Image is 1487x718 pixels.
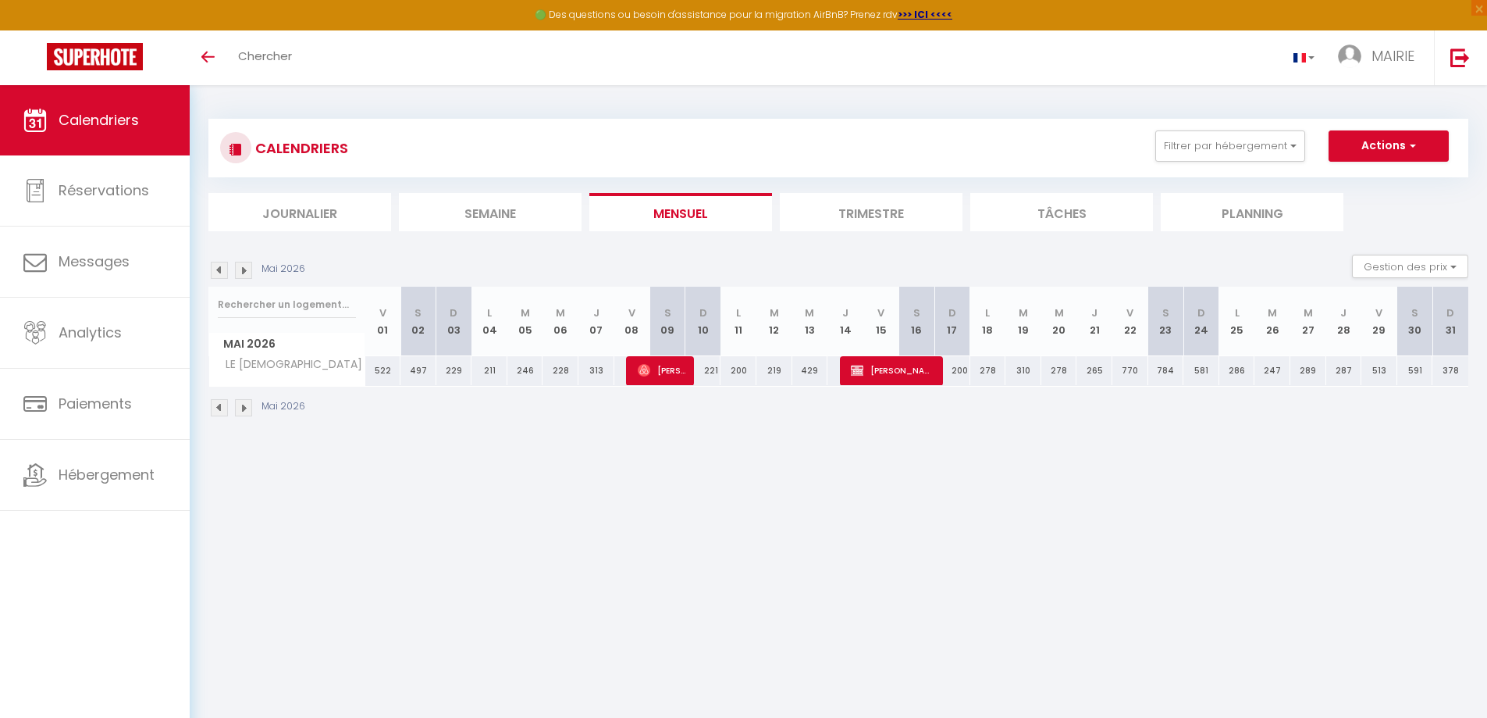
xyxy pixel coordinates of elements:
[1254,356,1290,385] div: 247
[1375,305,1382,320] abbr: V
[593,305,599,320] abbr: J
[1268,305,1277,320] abbr: M
[1361,356,1397,385] div: 513
[1148,356,1184,385] div: 784
[863,287,899,356] th: 15
[1112,356,1148,385] div: 770
[543,356,578,385] div: 228
[628,305,635,320] abbr: V
[1219,356,1255,385] div: 286
[685,287,721,356] th: 10
[365,287,401,356] th: 01
[218,291,356,319] input: Rechercher un logement...
[471,287,507,356] th: 04
[414,305,422,320] abbr: S
[209,333,365,355] span: Mai 2026
[1183,287,1219,356] th: 24
[649,287,685,356] th: 09
[1397,356,1433,385] div: 591
[948,305,956,320] abbr: D
[1126,305,1133,320] abbr: V
[450,305,457,320] abbr: D
[59,323,122,342] span: Analytics
[756,356,792,385] div: 219
[400,287,436,356] th: 02
[59,252,130,271] span: Messages
[1340,305,1346,320] abbr: J
[261,399,305,414] p: Mai 2026
[770,305,779,320] abbr: M
[1352,255,1468,278] button: Gestion des prix
[208,193,391,231] li: Journalier
[59,394,132,413] span: Paiements
[934,356,970,385] div: 200
[400,356,436,385] div: 497
[365,356,401,385] div: 522
[736,305,741,320] abbr: L
[1361,287,1397,356] th: 29
[59,110,139,130] span: Calendriers
[487,305,492,320] abbr: L
[1326,287,1362,356] th: 28
[1290,356,1326,385] div: 289
[877,305,884,320] abbr: V
[251,130,348,166] h3: CALENDRIERS
[1371,46,1414,66] span: MAIRIE
[578,356,614,385] div: 313
[507,287,543,356] th: 05
[1148,287,1184,356] th: 23
[1304,305,1313,320] abbr: M
[471,356,507,385] div: 211
[1019,305,1028,320] abbr: M
[1183,356,1219,385] div: 581
[1197,305,1205,320] abbr: D
[436,356,472,385] div: 229
[543,287,578,356] th: 06
[1326,356,1362,385] div: 287
[47,43,143,70] img: Super Booking
[521,305,530,320] abbr: M
[399,193,582,231] li: Semaine
[970,193,1153,231] li: Tâches
[1254,287,1290,356] th: 26
[556,305,565,320] abbr: M
[685,356,721,385] div: 221
[913,305,920,320] abbr: S
[898,287,934,356] th: 16
[507,356,543,385] div: 246
[720,287,756,356] th: 11
[1326,30,1434,85] a: ... MAIRIE
[436,287,472,356] th: 03
[1112,287,1148,356] th: 22
[238,48,292,64] span: Chercher
[1076,287,1112,356] th: 21
[792,356,828,385] div: 429
[970,287,1006,356] th: 18
[720,356,756,385] div: 200
[842,305,848,320] abbr: J
[614,287,650,356] th: 08
[827,287,863,356] th: 14
[851,355,934,385] span: [PERSON_NAME]
[756,287,792,356] th: 12
[780,193,962,231] li: Trimestre
[970,356,1006,385] div: 278
[379,305,386,320] abbr: V
[59,465,155,484] span: Hébergement
[589,193,772,231] li: Mensuel
[664,305,671,320] abbr: S
[792,287,828,356] th: 13
[699,305,707,320] abbr: D
[1432,356,1468,385] div: 378
[1091,305,1097,320] abbr: J
[59,180,149,200] span: Réservations
[1446,305,1454,320] abbr: D
[261,262,305,277] p: Mai 2026
[1235,305,1240,320] abbr: L
[1161,193,1343,231] li: Planning
[1338,45,1361,68] img: ...
[1411,305,1418,320] abbr: S
[898,8,952,21] strong: >>> ICI <<<<
[934,287,970,356] th: 17
[985,305,990,320] abbr: L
